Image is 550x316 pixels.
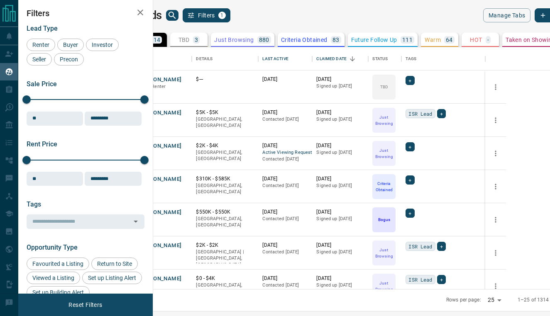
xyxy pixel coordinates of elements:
[63,298,108,312] button: Reset Filters
[440,109,443,118] span: +
[214,37,254,43] p: Just Browsing
[138,175,181,183] button: [PERSON_NAME]
[401,47,485,70] div: Tags
[440,275,443,284] span: +
[372,47,388,70] div: Status
[378,216,390,223] p: Bogus
[262,209,308,216] p: [DATE]
[437,275,446,284] div: +
[312,47,368,70] div: Claimed Date
[259,37,269,43] p: 880
[406,47,416,70] div: Tags
[27,258,89,270] div: Favourited a Listing
[406,209,414,218] div: +
[196,249,254,268] p: [GEOGRAPHIC_DATA] | [GEOGRAPHIC_DATA], [GEOGRAPHIC_DATA]
[316,209,364,216] p: [DATE]
[196,47,213,70] div: Details
[29,275,77,281] span: Viewed a Listing
[262,76,308,83] p: [DATE]
[489,147,502,160] button: more
[262,249,308,255] p: Contacted [DATE]
[262,142,308,149] p: [DATE]
[219,12,225,18] span: 1
[316,116,364,123] p: Signed up [DATE]
[437,242,446,251] div: +
[489,180,502,193] button: more
[196,116,254,129] p: [GEOGRAPHIC_DATA], [GEOGRAPHIC_DATA]
[316,175,364,182] p: [DATE]
[196,149,254,162] p: [GEOGRAPHIC_DATA], [GEOGRAPHIC_DATA]
[147,37,161,43] p: 1314
[27,272,80,284] div: Viewed a Listing
[27,286,90,299] div: Set up Building Alert
[470,37,482,43] p: HOT
[262,109,308,116] p: [DATE]
[196,175,254,182] p: $310K - $585K
[380,84,388,90] p: TBD
[489,114,502,126] button: more
[29,56,49,63] span: Seller
[262,116,308,123] p: Contacted [DATE]
[316,47,347,70] div: Claimed Date
[484,294,504,306] div: 25
[196,275,254,282] p: $0 - $4K
[262,175,308,182] p: [DATE]
[138,209,181,216] button: [PERSON_NAME]
[425,37,441,43] p: Warm
[351,37,397,43] p: Future Follow Up
[262,216,308,222] p: Contacted [DATE]
[60,41,81,48] span: Buyer
[316,109,364,116] p: [DATE]
[138,275,181,283] button: [PERSON_NAME]
[316,282,364,289] p: Signed up [DATE]
[196,282,254,295] p: [GEOGRAPHIC_DATA], [GEOGRAPHIC_DATA]
[262,156,308,163] p: Contacted [DATE]
[408,76,411,85] span: +
[408,109,432,118] span: ISR Lead
[192,47,258,70] div: Details
[373,280,395,292] p: Just Browsing
[27,39,55,51] div: Renter
[408,143,411,151] span: +
[316,76,364,83] p: [DATE]
[91,258,138,270] div: Return to Site
[258,47,312,70] div: Last Active
[57,39,84,51] div: Buyer
[408,242,432,250] span: ISR Lead
[195,37,198,43] p: 3
[373,247,395,259] p: Just Browsing
[281,37,328,43] p: Criteria Obtained
[316,242,364,249] p: [DATE]
[27,8,144,18] h2: Filters
[489,247,502,259] button: more
[316,275,364,282] p: [DATE]
[27,53,52,66] div: Seller
[408,275,432,284] span: ISR Lead
[437,109,446,118] div: +
[85,275,139,281] span: Set up Listing Alert
[368,47,401,70] div: Status
[262,242,308,249] p: [DATE]
[408,209,411,217] span: +
[347,53,358,65] button: Sort
[166,10,178,21] button: search button
[29,260,86,267] span: Favourited a Listing
[138,142,181,150] button: [PERSON_NAME]
[402,37,413,43] p: 111
[262,47,288,70] div: Last Active
[27,24,58,32] span: Lead Type
[94,260,135,267] span: Return to Site
[54,53,84,66] div: Precon
[262,149,308,156] span: Active Viewing Request
[57,56,81,63] span: Precon
[262,182,308,189] p: Contacted [DATE]
[316,249,364,255] p: Signed up [DATE]
[262,275,308,282] p: [DATE]
[82,272,142,284] div: Set up Listing Alert
[489,81,502,93] button: more
[138,109,181,117] button: [PERSON_NAME]
[138,76,181,84] button: [PERSON_NAME]
[86,39,119,51] div: Investor
[262,282,308,289] p: Contacted [DATE]
[489,280,502,292] button: more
